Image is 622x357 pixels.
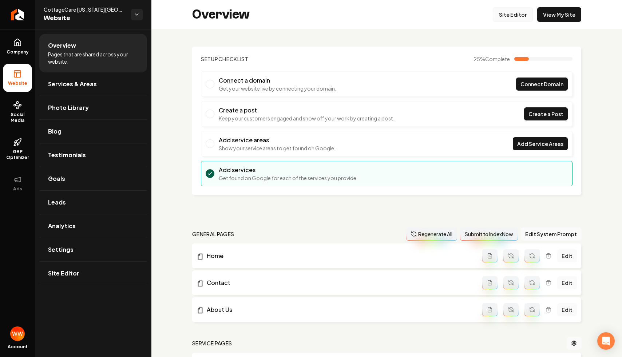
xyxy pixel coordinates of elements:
[8,344,28,350] span: Account
[48,245,74,254] span: Settings
[3,112,32,123] span: Social Media
[39,96,147,119] a: Photo Library
[219,144,336,152] p: Show your service areas to get found on Google.
[557,303,577,316] a: Edit
[10,186,25,192] span: Ads
[513,137,568,150] a: Add Service Areas
[557,276,577,289] a: Edit
[192,340,232,347] h2: Service Pages
[597,332,615,350] div: Open Intercom Messenger
[48,127,62,136] span: Blog
[197,278,482,287] a: Contact
[3,32,32,61] a: Company
[39,72,147,96] a: Services & Areas
[524,107,568,120] a: Create a Post
[219,85,336,92] p: Get your website live by connecting your domain.
[48,222,76,230] span: Analytics
[48,51,138,65] span: Pages that are shared across your website.
[219,174,358,182] p: Get found on Google for each of the services you provide.
[44,6,125,13] span: CottageCare [US_STATE][GEOGRAPHIC_DATA]
[493,7,533,22] a: Site Editor
[219,106,395,115] h3: Create a post
[39,238,147,261] a: Settings
[192,230,234,238] h2: general pages
[528,110,563,118] span: Create a Post
[197,251,482,260] a: Home
[557,249,577,262] a: Edit
[39,167,147,190] a: Goals
[48,198,66,207] span: Leads
[201,55,249,63] h2: Checklist
[10,326,25,341] button: Open user button
[201,56,218,62] span: Setup
[406,227,457,241] button: Regenerate All
[219,115,395,122] p: Keep your customers engaged and show off your work by creating a post.
[39,191,147,214] a: Leads
[482,276,498,289] button: Add admin page prompt
[39,143,147,167] a: Testimonials
[39,214,147,238] a: Analytics
[219,136,336,144] h3: Add service areas
[3,95,32,129] a: Social Media
[219,166,358,174] h3: Add services
[474,55,510,63] span: 25 %
[520,80,563,88] span: Connect Domain
[10,326,25,341] img: Will Wallace
[48,41,76,50] span: Overview
[48,269,79,278] span: Site Editor
[39,262,147,285] a: Site Editor
[4,49,32,55] span: Company
[485,56,510,62] span: Complete
[3,169,32,198] button: Ads
[219,76,336,85] h3: Connect a domain
[460,227,518,241] button: Submit to IndexNow
[44,13,125,23] span: Website
[48,174,65,183] span: Goals
[517,140,563,148] span: Add Service Areas
[48,103,89,112] span: Photo Library
[3,149,32,160] span: GBP Optimizer
[39,120,147,143] a: Blog
[197,305,482,314] a: About Us
[48,151,86,159] span: Testimonials
[482,249,498,262] button: Add admin page prompt
[482,303,498,316] button: Add admin page prompt
[5,80,30,86] span: Website
[516,78,568,91] a: Connect Domain
[3,132,32,166] a: GBP Optimizer
[48,80,97,88] span: Services & Areas
[192,7,250,22] h2: Overview
[521,227,581,241] button: Edit System Prompt
[537,7,581,22] a: View My Site
[11,9,24,20] img: Rebolt Logo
